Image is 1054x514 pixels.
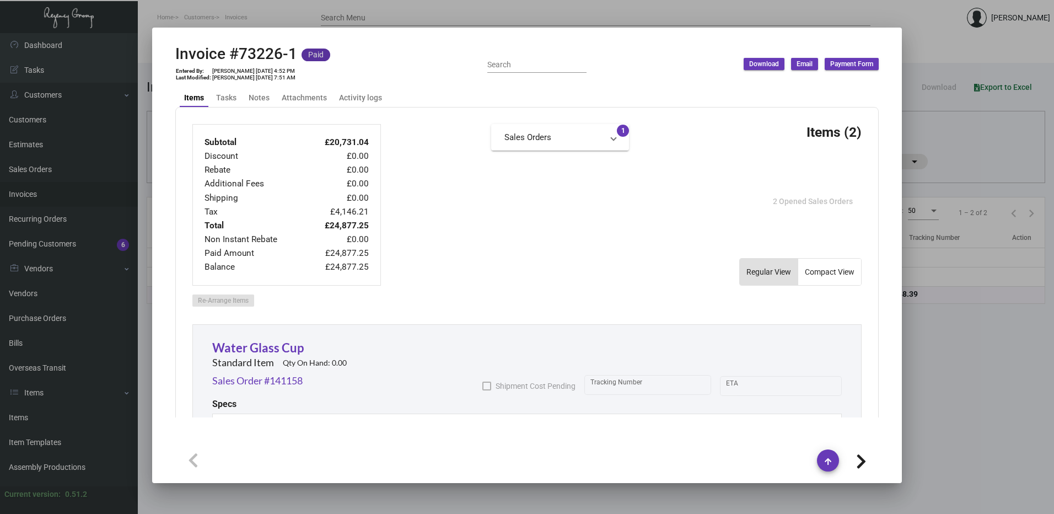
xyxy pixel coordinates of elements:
div: Tasks [216,92,236,104]
th: Value [401,414,687,433]
div: 0.51.2 [65,489,87,500]
td: Tax [204,205,306,219]
mat-chip: Paid [302,49,330,61]
td: Shipping [204,191,306,205]
td: £0.00 [306,233,369,247]
button: Re-Arrange Items [192,295,254,307]
td: £20,731.04 [306,136,369,149]
td: Subtotal [204,136,306,149]
td: £0.00 [306,163,369,177]
button: 2 Opened Sales Orders [764,191,862,211]
td: £0.00 [306,149,369,163]
td: Total [204,219,306,233]
a: Water Glass Cup [212,340,304,355]
span: 2 Opened Sales Orders [773,197,853,206]
div: Items [184,92,204,104]
td: Balance [204,260,306,274]
th: Spec [213,414,401,433]
a: Sales Order #141158 [212,373,303,388]
th: Permanent [687,414,763,433]
td: £0.00 [306,177,369,191]
div: Activity logs [339,92,382,104]
mat-panel-title: Sales Orders [504,131,603,144]
td: Last Modified: [175,74,212,81]
div: Current version: [4,489,61,500]
button: Download [744,58,784,70]
input: End date [770,382,822,390]
h2: Specs [212,399,236,409]
h2: Invoice #73226-1 [175,45,297,63]
h2: Standard Item [212,357,274,369]
td: Rebate [204,163,306,177]
td: £24,877.25 [306,260,369,274]
mat-expansion-panel-header: Sales Orders [491,124,629,151]
div: Notes [249,92,270,104]
h3: Items (2) [806,124,862,140]
div: Attachments [282,92,327,104]
button: Regular View [740,259,798,285]
td: Entered By: [175,68,212,74]
h2: Qty On Hand: 0.00 [283,358,347,368]
button: Compact View [798,259,861,285]
button: Payment Form [825,58,879,70]
span: Shipment Cost Pending [496,379,576,393]
span: Email [797,60,813,69]
td: [PERSON_NAME] [DATE] 4:52 PM [212,68,296,74]
td: Non Instant Rebate [204,233,306,247]
span: Payment Form [830,60,873,69]
span: Download [749,60,779,69]
td: £4,146.21 [306,205,369,219]
td: £0.00 [306,191,369,205]
td: Paid Amount [204,247,306,260]
td: Additional Fees [204,177,306,191]
span: Re-Arrange Items [198,297,249,304]
td: £24,877.25 [306,247,369,260]
td: £24,877.25 [306,219,369,233]
td: [PERSON_NAME] [DATE] 7:51 AM [212,74,296,81]
td: Discount [204,149,306,163]
button: Email [791,58,818,70]
input: Start date [726,382,760,390]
